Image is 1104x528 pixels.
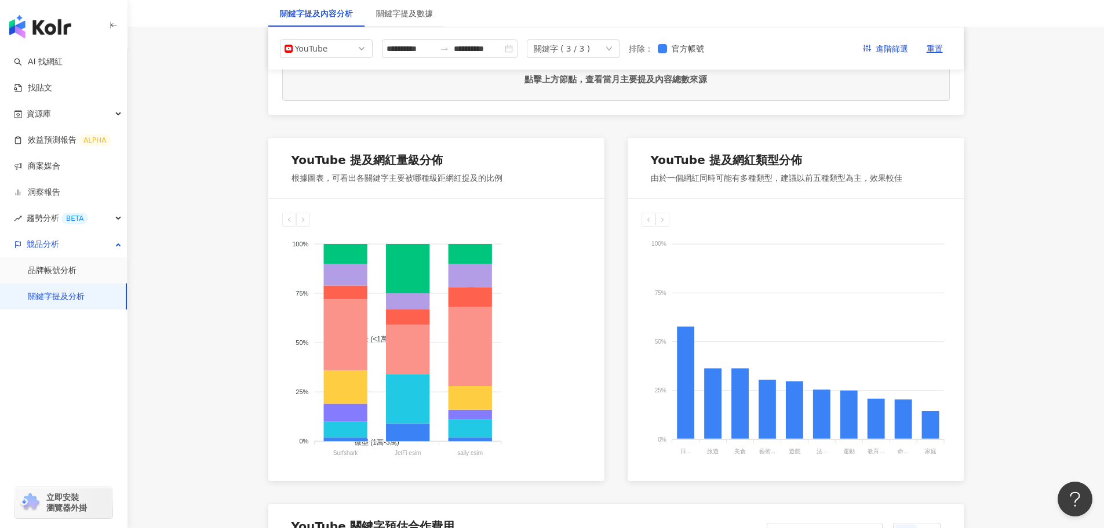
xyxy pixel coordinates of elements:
button: 重置 [917,39,952,58]
a: 關鍵字提及分析 [28,291,85,303]
tspan: 25% [654,387,666,394]
tspan: 100% [651,241,666,247]
div: YouTube [295,40,333,57]
span: 官方帳號 [667,42,709,55]
span: 奈米 (<1萬) [345,335,389,343]
tspan: 藝術... [759,448,775,454]
tspan: 教育... [868,448,884,454]
div: YouTube 提及網紅類型分佈 [651,152,802,168]
span: 微型 (1萬-3萬) [345,438,399,446]
span: 重置 [927,40,943,59]
tspan: 25% [296,388,308,395]
span: down [606,45,613,52]
span: 趨勢分析 [27,205,88,231]
img: logo [9,15,71,38]
div: 關鍵字提及內容分析 [280,7,353,20]
div: 關鍵字 ( 3 / 3 ) [534,40,591,57]
span: 資源庫 [27,101,51,127]
span: to [440,44,449,53]
tspan: Surfshark [333,450,358,456]
a: chrome extension立即安裝 瀏覽器外掛 [15,487,112,518]
tspan: 日... [680,448,690,454]
span: swap-right [440,44,449,53]
span: 進階篩選 [876,40,908,59]
tspan: 美食 [734,448,746,454]
span: 競品分析 [27,231,59,257]
tspan: 75% [654,289,666,296]
span: 立即安裝 瀏覽器外掛 [46,492,87,513]
tspan: saily esim [457,450,483,456]
tspan: 50% [296,339,308,346]
button: 進階篩選 [854,39,917,58]
a: 品牌帳號分析 [28,265,76,276]
div: 由於一個網紅同時可能有多種類型，建議以前五種類型為主，效果較佳 [651,173,902,184]
tspan: 50% [654,338,666,345]
tspan: 0% [299,438,308,445]
tspan: JetFi esim [394,450,421,456]
div: 點擊上方節點，查看當月主要提及內容總數來源 [524,74,707,85]
span: rise [14,214,22,223]
div: 根據圖表，可看出各關鍵字主要被哪種級距網紅提及的比例 [292,173,502,184]
a: 洞察報告 [14,187,60,198]
tspan: 命... [898,448,908,454]
tspan: 旅遊 [707,448,719,454]
iframe: Help Scout Beacon - Open [1058,482,1092,516]
div: YouTube 提及網紅量級分佈 [292,152,443,168]
tspan: 法... [816,448,826,454]
div: BETA [61,213,88,224]
tspan: 運動 [843,448,854,454]
div: 關鍵字提及數據 [376,7,433,20]
label: 排除 ： [629,42,653,55]
tspan: 家庭 [924,448,936,454]
tspan: 100% [292,240,308,247]
img: chrome extension [19,493,41,512]
tspan: 75% [296,289,308,296]
a: 找貼文 [14,82,52,94]
tspan: 0% [658,436,666,442]
a: 效益預測報告ALPHA [14,134,111,146]
tspan: 遊戲 [788,448,800,454]
a: searchAI 找網紅 [14,56,63,68]
a: 商案媒合 [14,161,60,172]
